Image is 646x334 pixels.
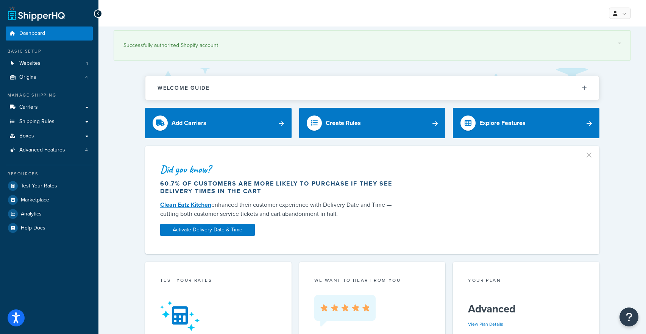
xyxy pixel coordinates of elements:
[6,48,93,55] div: Basic Setup
[314,277,431,284] p: we want to hear from you
[160,200,399,219] div: enhanced their customer experience with Delivery Date and Time — cutting both customer service ti...
[19,133,34,139] span: Boxes
[123,40,621,51] div: Successfully authorized Shopify account
[6,70,93,84] a: Origins4
[21,211,42,217] span: Analytics
[6,143,93,157] li: Advanced Features
[468,321,503,328] a: View Plan Details
[6,171,93,177] div: Resources
[86,60,88,67] span: 1
[19,30,45,37] span: Dashboard
[160,224,255,236] a: Activate Delivery Date & Time
[160,180,399,195] div: 60.7% of customers are more likely to purchase if they see delivery times in the cart
[468,303,584,315] h5: Advanced
[6,143,93,157] a: Advanced Features4
[19,74,36,81] span: Origins
[85,74,88,81] span: 4
[6,70,93,84] li: Origins
[145,108,292,138] a: Add Carriers
[6,92,93,98] div: Manage Shipping
[172,118,206,128] div: Add Carriers
[453,108,599,138] a: Explore Features
[6,27,93,41] a: Dashboard
[19,147,65,153] span: Advanced Features
[6,56,93,70] li: Websites
[160,200,211,209] a: Clean Eatz Kitchen
[6,179,93,193] a: Test Your Rates
[468,277,584,286] div: Your Plan
[6,115,93,129] a: Shipping Rules
[160,277,276,286] div: Test your rates
[618,40,621,46] a: ×
[145,76,599,100] button: Welcome Guide
[6,129,93,143] a: Boxes
[6,221,93,235] a: Help Docs
[326,118,361,128] div: Create Rules
[19,104,38,111] span: Carriers
[21,225,45,231] span: Help Docs
[6,207,93,221] a: Analytics
[19,60,41,67] span: Websites
[6,56,93,70] a: Websites1
[619,307,638,326] button: Open Resource Center
[6,193,93,207] a: Marketplace
[21,183,57,189] span: Test Your Rates
[21,197,49,203] span: Marketplace
[6,100,93,114] a: Carriers
[160,164,399,175] div: Did you know?
[479,118,526,128] div: Explore Features
[299,108,446,138] a: Create Rules
[85,147,88,153] span: 4
[19,119,55,125] span: Shipping Rules
[158,85,210,91] h2: Welcome Guide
